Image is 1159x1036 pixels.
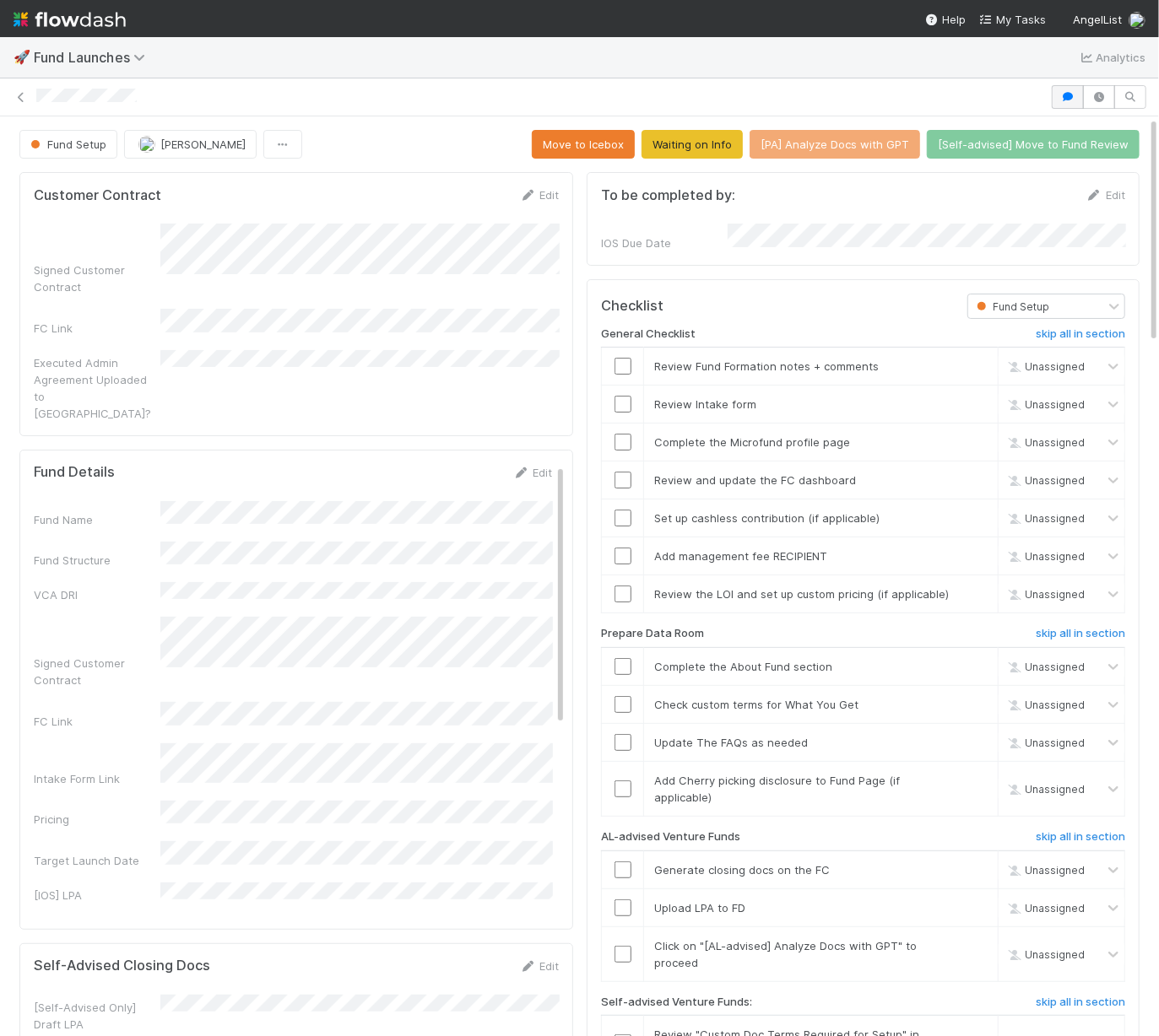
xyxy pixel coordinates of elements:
[601,187,735,204] h5: To be completed by:
[654,549,827,563] span: Add management fee RECIPIENT
[1036,627,1125,640] h6: skip all in section
[34,655,160,688] div: Signed Customer Contract
[654,774,900,804] span: Add Cherry picking disclosure to Fund Page (if applicable)
[927,130,1140,159] button: [Self-advised] Move to Fund Review
[979,11,1046,28] a: My Tasks
[654,435,850,449] span: Complete the Microfund profile page
[519,188,559,202] a: Edit
[34,511,160,528] div: Fund Name
[34,770,160,787] div: Intake Form Link
[27,138,106,151] span: Fund Setup
[1005,588,1085,601] span: Unassigned
[601,627,704,640] h6: Prepare Data Room
[642,130,743,159] button: Waiting on Info
[1005,360,1085,373] span: Unassigned
[654,863,830,877] span: Generate closing docs on the FC
[601,830,740,844] h6: AL-advised Venture Funds
[654,901,745,915] span: Upload LPA to FD
[1129,12,1145,29] img: avatar_18c010e4-930e-4480-823a-7726a265e9dd.png
[601,327,696,341] h6: General Checklist
[14,50,30,64] span: 🚀
[654,736,808,749] span: Update The FAQs as needed
[1005,550,1085,563] span: Unassigned
[601,298,663,315] h5: Checklist
[654,359,879,373] span: Review Fund Formation notes + comments
[654,587,949,601] span: Review the LOI and set up custom pricing (if applicable)
[1086,188,1125,202] a: Edit
[601,235,728,251] div: IOS Due Date
[1036,830,1125,850] a: skip all in section
[973,300,1049,313] span: Fund Setup
[34,49,154,66] span: Fund Launches
[19,130,117,159] button: Fund Setup
[1079,47,1145,67] a: Analytics
[519,959,559,973] a: Edit
[654,473,856,487] span: Review and update the FC dashboard
[979,13,1046,26] span: My Tasks
[34,586,160,603] div: VCA DRI
[34,852,160,869] div: Target Launch Date
[532,130,635,159] button: Move to Icebox
[1005,474,1085,487] span: Unassigned
[601,996,752,1009] h6: Self-advised Venture Funds:
[160,138,246,151] span: [PERSON_NAME]
[34,464,115,481] h5: Fund Details
[750,130,920,159] button: [PA] Analyze Docs with GPT
[654,511,880,525] span: Set up cashless contribution (if applicable)
[654,660,832,673] span: Complete the About Fund section
[1005,783,1085,796] span: Unassigned
[1005,947,1085,960] span: Unassigned
[138,136,155,153] img: avatar_04f2f553-352a-453f-b9fb-c6074dc60769.png
[654,698,858,711] span: Check custom terms for What You Get
[1005,699,1085,711] span: Unassigned
[1005,436,1085,449] span: Unassigned
[654,397,756,411] span: Review Intake form
[34,354,160,422] div: Executed Admin Agreement Uploaded to [GEOGRAPHIC_DATA]?
[1036,996,1125,1016] a: skip all in section
[34,320,160,337] div: FC Link
[34,958,210,974] h5: Self-Advised Closing Docs
[34,887,160,904] div: [IOS] LPA
[1036,327,1125,348] a: skip all in section
[654,939,917,969] span: Click on "[AL-advised] Analyze Docs with GPT" to proceed
[124,130,257,159] button: [PERSON_NAME]
[512,466,552,479] a: Edit
[34,713,160,730] div: FC Link
[925,11,966,28] div: Help
[1005,737,1085,749] span: Unassigned
[34,552,160,569] div: Fund Structure
[34,999,160,1033] div: [Self-Advised Only] Draft LPA
[1005,901,1085,914] span: Unassigned
[1005,398,1085,411] span: Unassigned
[1005,863,1085,876] span: Unassigned
[34,262,160,295] div: Signed Customer Contract
[14,5,126,34] img: logo-inverted-e16ddd16eac7371096b0.svg
[1036,996,1125,1009] h6: skip all in section
[34,187,161,204] h5: Customer Contract
[1036,327,1125,341] h6: skip all in section
[1073,13,1122,26] span: AngelList
[1005,661,1085,673] span: Unassigned
[1005,512,1085,525] span: Unassigned
[1036,830,1125,844] h6: skip all in section
[34,811,160,828] div: Pricing
[1036,627,1125,647] a: skip all in section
